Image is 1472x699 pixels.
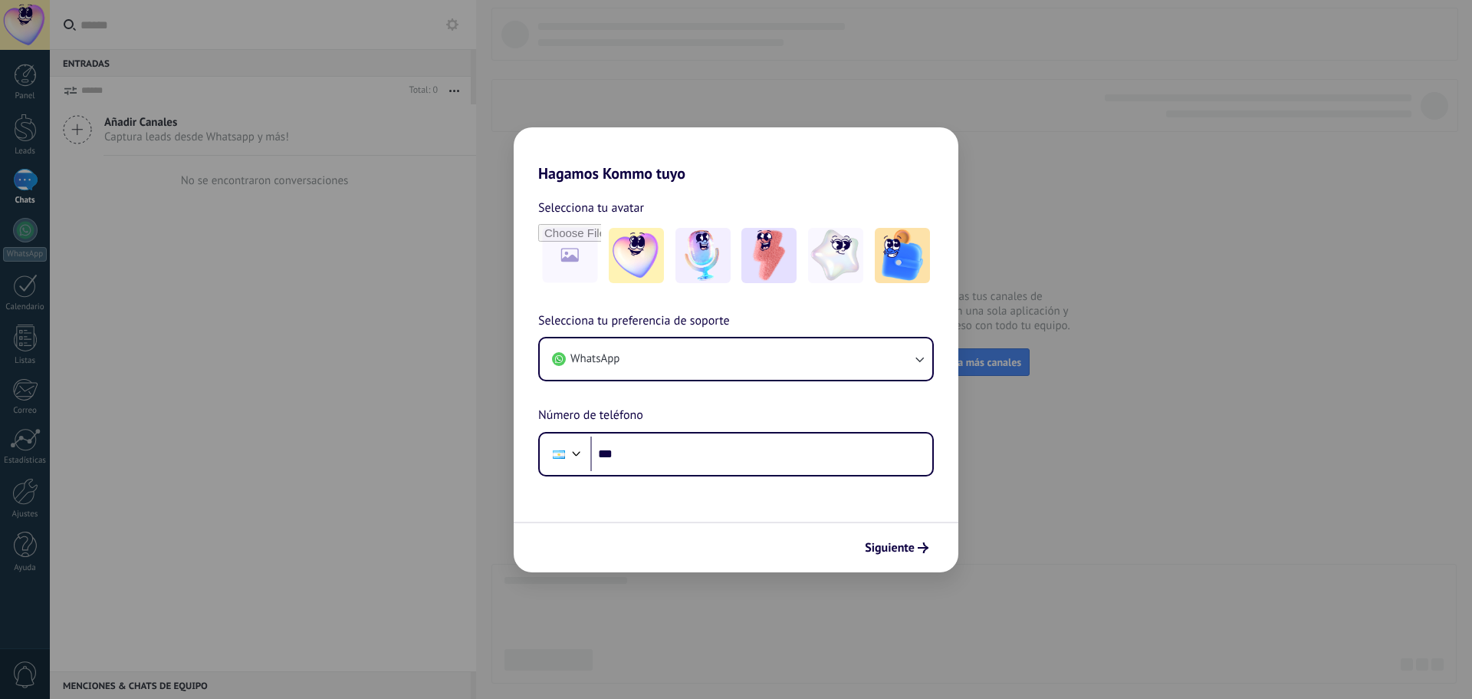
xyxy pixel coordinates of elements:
[538,312,730,331] span: Selecciona tu preferencia de soporte
[609,228,664,283] img: -1.jpeg
[875,228,930,283] img: -5.jpeg
[538,198,644,218] span: Selecciona tu avatar
[538,406,643,426] span: Número de teléfono
[544,438,573,470] div: Argentina: + 54
[741,228,797,283] img: -3.jpeg
[570,351,619,367] span: WhatsApp
[514,127,958,183] h2: Hagamos Kommo tuyo
[675,228,731,283] img: -2.jpeg
[808,228,863,283] img: -4.jpeg
[858,535,935,561] button: Siguiente
[540,338,932,380] button: WhatsApp
[865,542,915,553] span: Siguiente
